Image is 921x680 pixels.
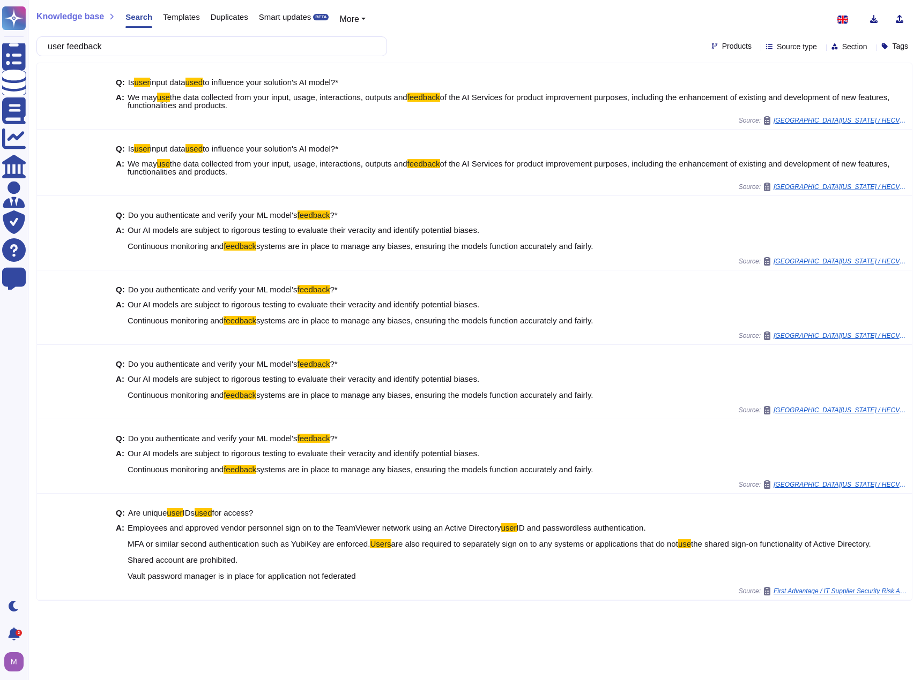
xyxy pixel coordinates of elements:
mark: feedback [224,465,256,474]
span: Is [128,78,135,87]
mark: user [167,508,182,517]
span: of the AI Services for product improvement purposes, including the enhancement of existing and de... [128,159,889,176]
span: the data collected from your input, usage, interactions, outputs and [170,159,407,168]
b: A: [116,449,124,473]
mark: feedback [407,93,440,102]
span: Do you authenticate and verify your ML model's [128,359,298,368]
span: systems are in place to manage any biases, ensuring the models function accurately and fairly. [256,390,593,399]
span: Tags [892,42,908,50]
button: user [2,650,31,674]
input: Search a question or template... [42,37,376,56]
span: Source: [739,116,908,125]
mark: feedback [298,434,330,443]
span: Source: [739,331,908,340]
span: Duplicates [211,13,248,21]
b: A: [116,226,124,250]
span: First Advantage / IT Supplier Security Risk Assessment Combined Questionnaire v7.0 AI [774,588,908,594]
img: en [837,16,848,24]
b: A: [116,524,124,580]
mark: user [134,78,150,87]
mark: use [157,159,170,168]
span: the data collected from your input, usage, interactions, outputs and [170,93,407,102]
mark: Users [370,539,391,548]
b: A: [116,93,124,109]
mark: use [157,93,170,102]
mark: feedback [298,210,330,220]
span: input data [150,78,185,87]
mark: user [501,523,516,532]
mark: feedback [224,390,256,399]
b: Q: [116,509,125,517]
b: A: [116,160,124,176]
span: Knowledge base [36,12,104,21]
img: user [4,652,24,671]
span: Search [125,13,152,21]
span: Source: [739,183,908,191]
span: Do you authenticate and verify your ML model's [128,434,298,443]
span: systems are in place to manage any biases, ensuring the models function accurately and fairly. [256,241,593,251]
span: Section [842,43,867,50]
span: Templates [163,13,199,21]
b: Q: [116,211,125,219]
span: Source: [739,406,908,414]
div: 2 [16,630,22,636]
b: Q: [116,434,125,442]
div: BETA [313,14,329,20]
span: systems are in place to manage any biases, ensuring the models function accurately and fairly. [256,465,593,474]
span: We may [128,159,157,168]
span: of the AI Services for product improvement purposes, including the enhancement of existing and de... [128,93,889,110]
mark: feedback [298,359,330,368]
mark: feedback [407,159,440,168]
span: Employees and approved vendor personnel sign on to the TeamViewer network using an Active Directory [128,523,501,532]
span: systems are in place to manage any biases, ensuring the models function accurately and fairly. [256,316,593,325]
span: We may [128,93,157,102]
span: Source type [777,43,817,50]
span: [GEOGRAPHIC_DATA][US_STATE] / HECVAT410 [774,407,908,413]
span: Our AI models are subject to rigorous testing to evaluate their veracity and identify potential b... [128,225,479,251]
button: More [339,13,366,26]
span: Are unique [128,508,167,517]
b: A: [116,300,124,324]
mark: used [195,508,212,517]
span: Is [128,144,135,153]
span: the shared sign-on functionality of Active Directory. Shared account are prohibited. Vault passwo... [128,539,871,580]
span: Do you authenticate and verify your ML model's [128,285,298,294]
span: Smart updates [259,13,311,21]
b: Q: [116,78,125,86]
mark: use [678,539,691,548]
mark: feedback [298,285,330,294]
b: Q: [116,145,125,153]
mark: user [134,144,150,153]
span: Our AI models are subject to rigorous testing to evaluate their veracity and identify potential b... [128,374,479,399]
span: input data [150,144,185,153]
span: Source: [739,587,908,595]
span: Source: [739,257,908,266]
b: A: [116,375,124,399]
span: [GEOGRAPHIC_DATA][US_STATE] / HECVAT410 [774,481,908,488]
mark: used [185,144,203,153]
span: [GEOGRAPHIC_DATA][US_STATE] / HECVAT410 [774,258,908,265]
span: [GEOGRAPHIC_DATA][US_STATE] / HECVAT410 [774,117,908,124]
b: Q: [116,285,125,293]
span: IDs [183,508,195,517]
span: Our AI models are subject to rigorous testing to evaluate their veracity and identify potential b... [128,300,479,325]
span: for access? [212,508,254,517]
span: Our AI models are subject to rigorous testing to evaluate their veracity and identify potential b... [128,449,479,474]
span: [GEOGRAPHIC_DATA][US_STATE] / HECVAT410 [774,333,908,339]
mark: feedback [224,316,256,325]
span: to influence your solution's AI model?* [203,144,338,153]
b: Q: [116,360,125,368]
span: are also required to separately sign on to any systems or applications that do not [391,539,678,548]
span: Source: [739,480,908,489]
mark: feedback [224,241,256,251]
span: to influence your solution's AI model?* [203,78,338,87]
span: Do you authenticate and verify your ML model's [128,210,298,220]
span: Products [722,42,752,50]
span: More [339,14,359,24]
mark: used [185,78,203,87]
span: [GEOGRAPHIC_DATA][US_STATE] / HECVAT410 [774,184,908,190]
